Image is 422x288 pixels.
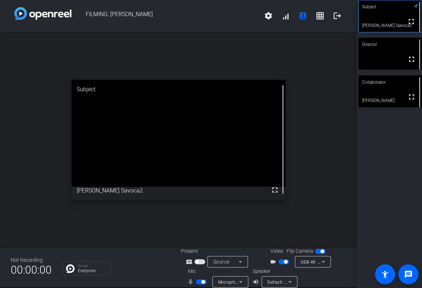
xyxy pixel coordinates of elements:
[66,264,75,273] img: Chat Icon
[253,278,261,286] mat-icon: volume_up
[218,279,330,285] span: Microphone (USB 4K Live Camera audio) (0c45:0415)
[407,55,416,64] mat-icon: fullscreen
[264,11,273,20] mat-icon: settings
[181,247,253,255] div: Present
[299,11,307,20] mat-icon: account_box
[71,7,260,24] span: FILMING: [PERSON_NAME]
[333,11,342,20] mat-icon: logout
[407,93,416,101] mat-icon: fullscreen
[358,75,422,89] div: Collaborator
[404,270,413,279] mat-icon: message
[271,186,279,194] mat-icon: fullscreen
[253,268,296,275] div: Speaker
[271,247,283,255] span: Video
[78,264,107,268] p: Group
[11,256,52,264] div: Not Recording
[287,247,313,255] span: Flip Camera
[14,7,71,20] img: white-gradient.svg
[407,17,416,26] mat-icon: fullscreen
[267,279,391,285] span: Default - Speakers (Dell AC511 USB SoundBar) (413c:a503)
[181,268,253,275] div: Mic
[316,11,324,20] mat-icon: grid_on
[358,38,422,51] div: Director
[71,80,285,99] div: Subject
[381,270,389,279] mat-icon: accessibility
[11,261,52,279] span: 00:00:00
[277,7,294,24] button: signal_cellular_alt
[301,259,370,265] span: USB 4K Live Camera (0c45:0415)
[186,257,194,266] mat-icon: screen_share_outline
[187,278,196,286] mat-icon: mic_none
[78,269,107,273] p: Everyone
[270,257,278,266] mat-icon: videocam_outline
[213,259,230,265] span: Source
